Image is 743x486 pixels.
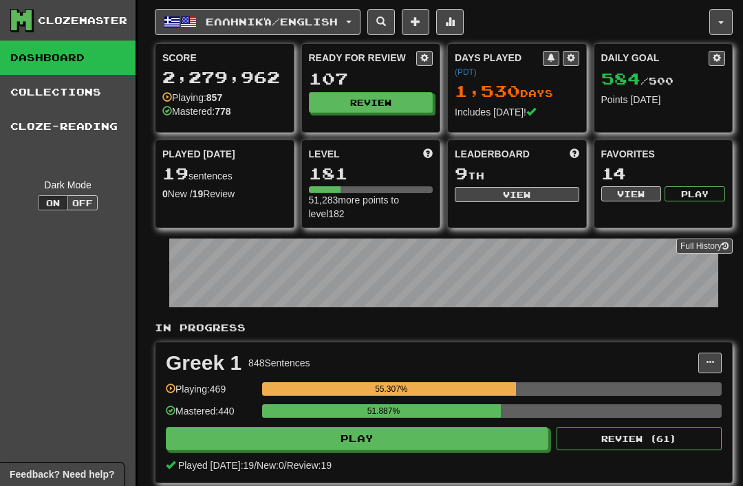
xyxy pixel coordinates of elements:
div: Day s [455,82,579,100]
div: sentences [162,165,287,183]
div: 55.307% [266,382,516,396]
span: / [284,460,287,471]
span: / 500 [601,75,674,87]
div: Points [DATE] [601,93,726,107]
div: Dark Mode [10,178,125,192]
div: Mastered: [162,104,231,118]
div: th [455,165,579,183]
div: Ready for Review [309,51,417,65]
div: New / Review [162,187,287,201]
span: Review: 19 [287,460,332,471]
div: Clozemaster [38,14,127,27]
button: Ελληνικά/English [155,9,360,35]
button: Play [665,186,725,201]
a: Full History [676,239,733,254]
div: 51.887% [266,404,500,418]
div: 181 [309,165,433,182]
button: View [601,186,662,201]
button: On [38,195,68,210]
div: Score [162,51,287,65]
strong: 857 [206,92,222,103]
a: (PDT) [455,67,477,77]
button: Review (61) [557,427,722,450]
div: Greek 1 [166,353,241,373]
button: Play [166,427,548,450]
button: Search sentences [367,9,395,35]
span: 584 [601,69,640,88]
p: In Progress [155,321,733,335]
div: 848 Sentences [248,356,310,370]
button: Off [67,195,98,210]
strong: 778 [215,106,230,117]
span: Open feedback widget [10,467,114,481]
span: Played [DATE]: 19 [178,460,254,471]
button: Add sentence to collection [402,9,429,35]
button: More stats [436,9,464,35]
strong: 0 [162,188,168,199]
div: 107 [309,70,433,87]
span: 1,530 [455,81,520,100]
strong: 19 [193,188,204,199]
span: / [254,460,257,471]
div: 14 [601,165,726,182]
button: View [455,187,579,202]
div: 2,279,962 [162,69,287,86]
div: Playing: 469 [166,382,255,405]
span: New: 0 [257,460,284,471]
div: Mastered: 440 [166,404,255,427]
div: Days Played [455,51,543,78]
div: Includes [DATE]! [455,105,579,119]
span: Level [309,147,340,161]
button: Review [309,92,433,113]
div: Playing: [162,91,222,104]
span: Score more points to level up [423,147,433,161]
div: Daily Goal [601,51,709,66]
span: 19 [162,164,189,183]
span: 9 [455,164,468,183]
span: Ελληνικά / English [206,16,338,27]
div: Favorites [601,147,726,161]
div: 51,283 more points to level 182 [309,193,433,221]
span: This week in points, UTC [570,147,579,161]
span: Played [DATE] [162,147,235,161]
span: Leaderboard [455,147,530,161]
